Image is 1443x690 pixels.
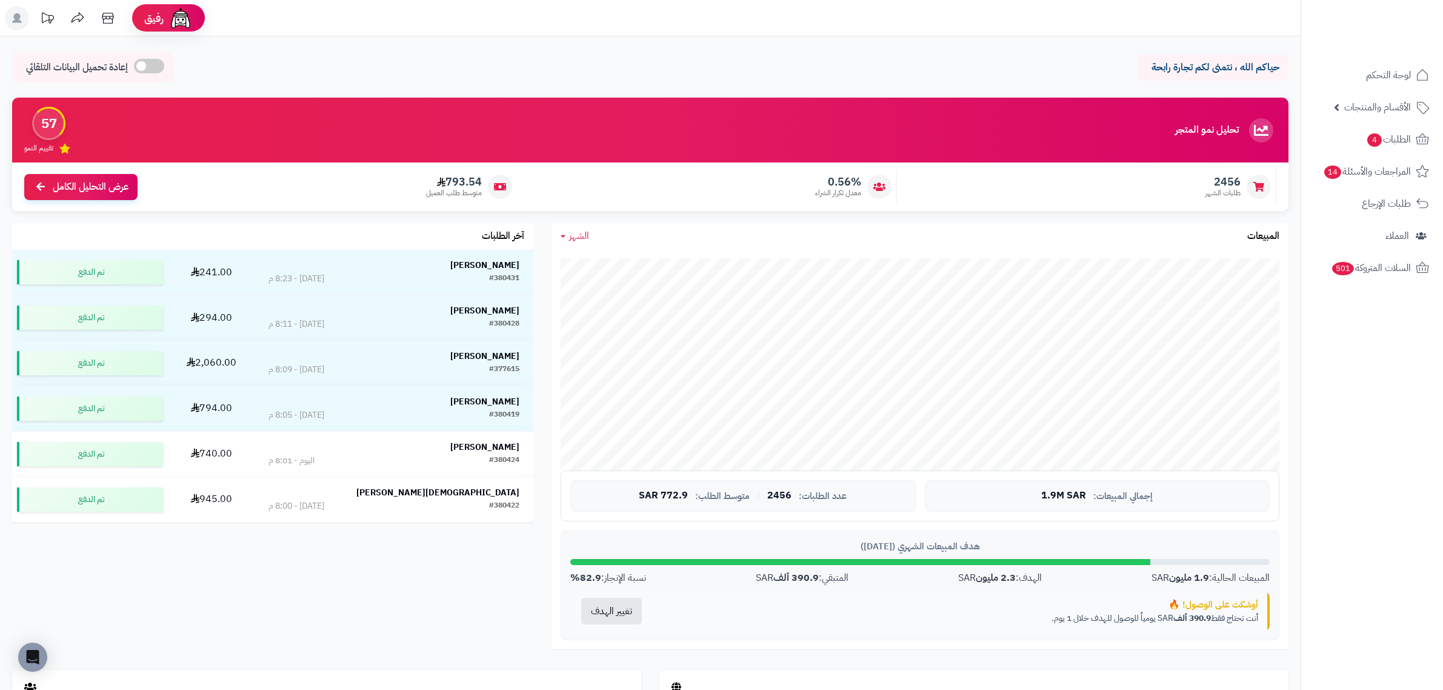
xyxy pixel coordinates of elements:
[815,175,861,189] span: 0.56%
[1041,491,1086,501] span: 1.9M SAR
[168,6,193,30] img: ai-face.png
[1344,99,1411,116] span: الأقسام والمنتجات
[1175,125,1239,136] h3: تحليل نمو المتجر
[1247,231,1279,242] h3: المبيعات
[756,571,848,585] div: المتبقي: SAR
[17,397,163,421] div: تم الدفع
[757,491,760,500] span: |
[570,571,601,585] strong: 82.9%
[450,441,519,454] strong: [PERSON_NAME]
[268,273,324,285] div: [DATE] - 8:23 م
[268,364,324,376] div: [DATE] - 8:09 م
[561,229,589,243] a: الشهر
[1308,253,1436,283] a: السلات المتروكة501
[268,409,324,421] div: [DATE] - 8:05 م
[1205,188,1241,198] span: طلبات الشهر
[570,540,1270,553] div: هدف المبيعات الشهري ([DATE])
[17,351,163,375] div: تم الدفع
[356,486,519,499] strong: [DEMOGRAPHIC_DATA][PERSON_NAME]
[1331,260,1411,276] span: السلات المتروكة
[1323,163,1411,180] span: المراجعات والأسئلة
[1308,221,1436,250] a: العملاء
[1308,189,1436,218] a: طلبات الإرجاع
[1169,571,1209,585] strong: 1.9 مليون
[268,318,324,330] div: [DATE] - 8:11 م
[639,491,688,501] span: 772.9 SAR
[1308,125,1436,154] a: الطلبات4
[1362,195,1411,212] span: طلبات الإرجاع
[168,477,255,522] td: 945.00
[570,571,646,585] div: نسبة الإنجاز:
[1151,571,1270,585] div: المبيعات الحالية: SAR
[144,11,164,25] span: رفيق
[168,341,255,386] td: 2,060.00
[32,6,62,33] a: تحديثات المنصة
[799,491,847,501] span: عدد الطلبات:
[1324,166,1341,179] span: 14
[17,306,163,330] div: تم الدفع
[168,432,255,477] td: 740.00
[17,487,163,512] div: تم الدفع
[1366,131,1411,148] span: الطلبات
[24,174,138,200] a: عرض التحليل الكامل
[489,273,519,285] div: #380431
[489,318,519,330] div: #380428
[767,491,791,501] span: 2456
[450,259,519,272] strong: [PERSON_NAME]
[26,61,128,75] span: إعادة تحميل البيانات التلقائي
[268,455,315,467] div: اليوم - 8:01 م
[1332,262,1354,275] span: 501
[1367,133,1382,147] span: 4
[695,491,750,501] span: متوسط الطلب:
[773,571,819,585] strong: 390.9 ألف
[450,304,519,317] strong: [PERSON_NAME]
[24,143,53,153] span: تقييم النمو
[1308,61,1436,90] a: لوحة التحكم
[168,295,255,340] td: 294.00
[18,643,47,672] div: Open Intercom Messenger
[1205,175,1241,189] span: 2456
[489,455,519,467] div: #380424
[1146,61,1279,75] p: حياكم الله ، نتمنى لكم تجارة رابحة
[489,364,519,376] div: #377615
[1385,227,1409,244] span: العملاء
[450,350,519,363] strong: [PERSON_NAME]
[662,612,1258,625] p: أنت تحتاج فقط SAR يومياً للوصول للهدف خلال 1 يوم.
[815,188,861,198] span: معدل تكرار الشراء
[1366,67,1411,84] span: لوحة التحكم
[581,598,642,625] button: تغيير الهدف
[168,250,255,295] td: 241.00
[482,231,524,242] h3: آخر الطلبات
[1308,157,1436,186] a: المراجعات والأسئلة14
[17,260,163,284] div: تم الدفع
[450,395,519,408] strong: [PERSON_NAME]
[1093,491,1153,501] span: إجمالي المبيعات:
[976,571,1016,585] strong: 2.3 مليون
[268,500,324,512] div: [DATE] - 8:00 م
[53,180,128,194] span: عرض التحليل الكامل
[569,229,589,243] span: الشهر
[426,175,482,189] span: 793.54
[958,571,1042,585] div: الهدف: SAR
[426,188,482,198] span: متوسط طلب العميل
[168,386,255,431] td: 794.00
[489,409,519,421] div: #380419
[17,442,163,466] div: تم الدفع
[1173,612,1211,625] strong: 390.9 ألف
[489,500,519,512] div: #380422
[662,598,1258,611] div: أوشكت على الوصول! 🔥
